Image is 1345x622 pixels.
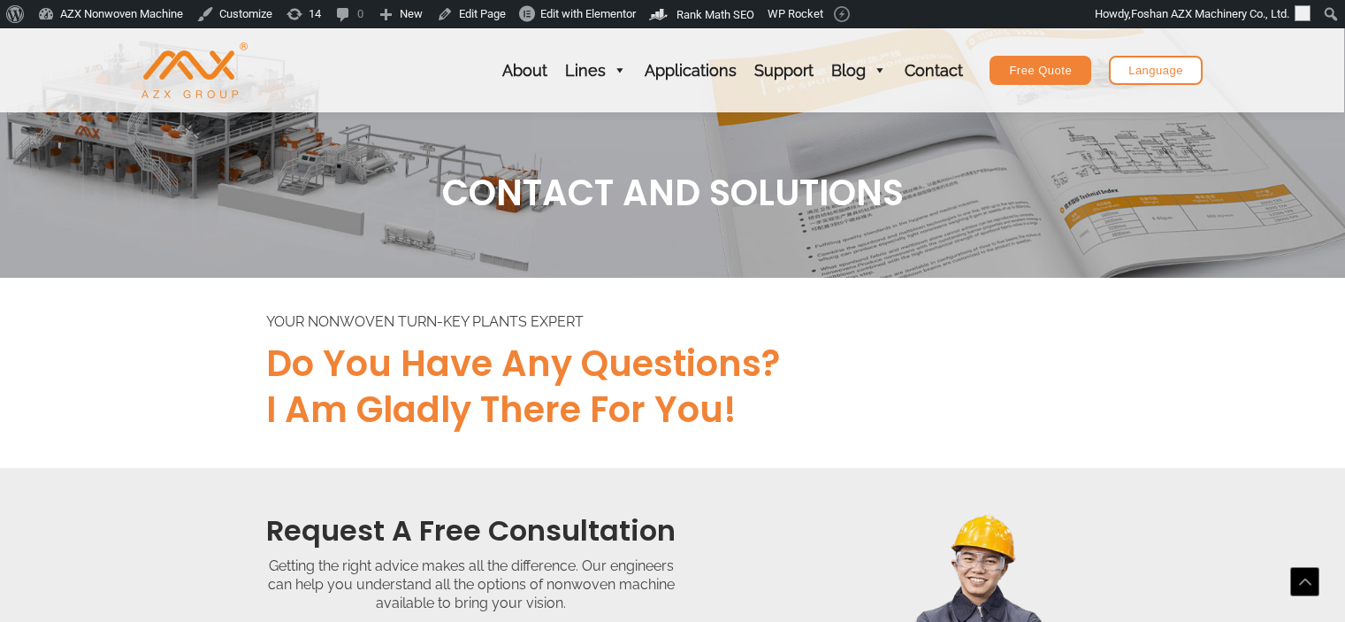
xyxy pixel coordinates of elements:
[178,170,1168,216] h1: CONTACT AND SOLUTIONS
[745,28,822,112] a: Support
[990,56,1091,85] a: Free Quote
[556,28,636,112] a: Lines
[178,557,765,612] div: Getting the right advice makes all the difference. Our engineers can help you understand all the ...
[1109,56,1203,85] a: Language
[178,512,765,549] h2: Request a Free Consultation
[896,28,972,112] a: Contact
[636,28,745,112] a: Applications
[540,7,636,20] span: Edit with Elementor
[266,341,1168,433] h2: Do you have any questions? I am gladly there for you!
[822,28,896,112] a: Blog
[1131,7,1289,20] span: Foshan AZX Machinery Co., Ltd.
[493,28,556,112] a: About
[676,8,754,21] span: Rank Math SEO
[141,61,248,78] a: AZX Nonwoven Machine
[266,313,1168,332] div: YOUR NONWOVEN TURN-KEY PLANTS EXPERT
